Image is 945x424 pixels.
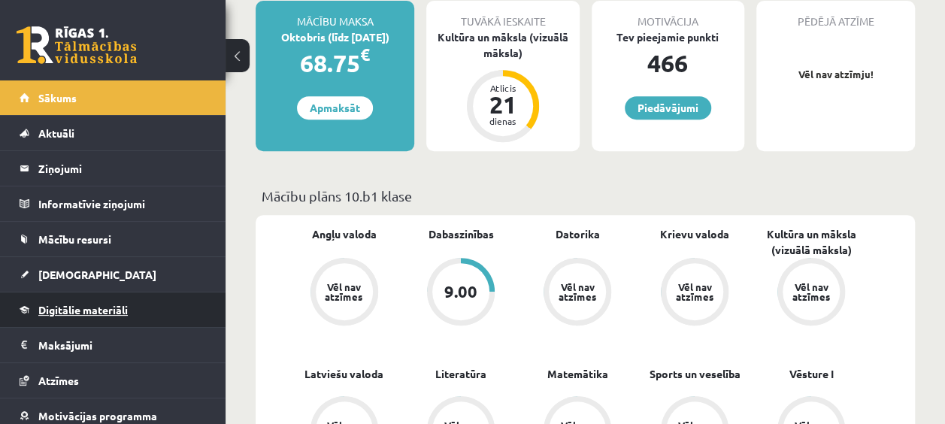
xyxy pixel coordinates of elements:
span: Atzīmes [38,374,79,387]
a: Kultūra un māksla (vizuālā māksla) Atlicis 21 dienas [426,29,579,144]
a: Vēl nav atzīmes [286,258,402,329]
div: Oktobris (līdz [DATE]) [256,29,414,45]
legend: Informatīvie ziņojumi [38,186,207,221]
div: Vēl nav atzīmes [323,282,365,301]
a: Dabaszinības [429,226,494,242]
legend: Maksājumi [38,328,207,362]
div: 21 [480,92,526,117]
span: Motivācijas programma [38,409,157,422]
a: Sports un veselība [649,366,740,382]
a: Mācību resursi [20,222,207,256]
div: Tev pieejamie punkti [592,29,744,45]
div: Vēl nav atzīmes [556,282,598,301]
legend: Ziņojumi [38,151,207,186]
a: Maksājumi [20,328,207,362]
span: [DEMOGRAPHIC_DATA] [38,268,156,281]
a: 9.00 [402,258,519,329]
a: Atzīmes [20,363,207,398]
span: Digitālie materiāli [38,303,128,316]
a: Matemātika [547,366,608,382]
span: Aktuāli [38,126,74,140]
div: 9.00 [444,283,477,300]
a: Rīgas 1. Tālmācības vidusskola [17,26,137,64]
a: Angļu valoda [312,226,377,242]
a: Sākums [20,80,207,115]
a: Datorika [556,226,600,242]
a: Latviešu valoda [304,366,383,382]
a: Krievu valoda [660,226,729,242]
span: Mācību resursi [38,232,111,246]
a: Informatīvie ziņojumi [20,186,207,221]
a: Piedāvājumi [625,96,711,120]
div: Vēl nav atzīmes [674,282,716,301]
a: Kultūra un māksla (vizuālā māksla) [753,226,870,258]
div: 68.75 [256,45,414,81]
div: Mācību maksa [256,1,414,29]
a: [DEMOGRAPHIC_DATA] [20,257,207,292]
a: Aktuāli [20,116,207,150]
a: Vēl nav atzīmes [519,258,636,329]
a: Vēl nav atzīmes [636,258,753,329]
a: Vēl nav atzīmes [753,258,870,329]
div: dienas [480,117,526,126]
span: € [360,44,370,65]
a: Ziņojumi [20,151,207,186]
div: Pēdējā atzīme [756,1,915,29]
p: Mācību plāns 10.b1 klase [262,186,909,206]
a: Vēsture I [789,366,834,382]
span: Sākums [38,91,77,104]
div: 466 [592,45,744,81]
div: Motivācija [592,1,744,29]
p: Vēl nav atzīmju! [764,67,907,82]
div: Vēl nav atzīmes [790,282,832,301]
a: Literatūra [435,366,486,382]
div: Kultūra un māksla (vizuālā māksla) [426,29,579,61]
a: Apmaksāt [297,96,373,120]
div: Tuvākā ieskaite [426,1,579,29]
a: Digitālie materiāli [20,292,207,327]
div: Atlicis [480,83,526,92]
